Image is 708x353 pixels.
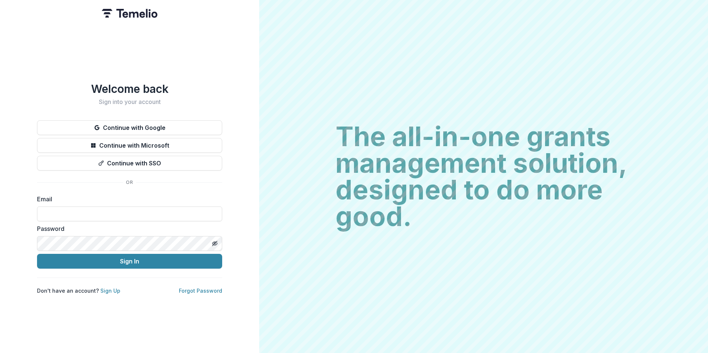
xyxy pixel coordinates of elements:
a: Forgot Password [179,288,222,294]
img: Temelio [102,9,157,18]
button: Toggle password visibility [209,238,221,249]
button: Continue with SSO [37,156,222,171]
h1: Welcome back [37,82,222,95]
button: Continue with Microsoft [37,138,222,153]
label: Password [37,224,218,233]
h2: Sign into your account [37,98,222,105]
button: Sign In [37,254,222,269]
a: Sign Up [100,288,120,294]
button: Continue with Google [37,120,222,135]
label: Email [37,195,218,204]
p: Don't have an account? [37,287,120,295]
